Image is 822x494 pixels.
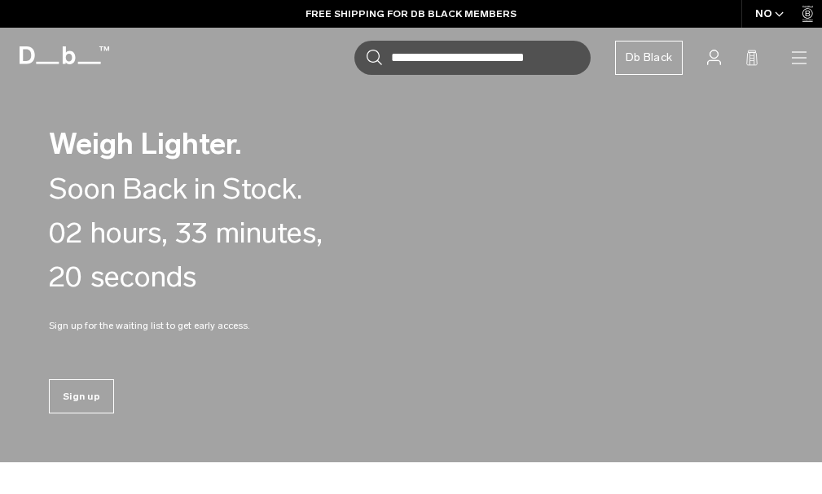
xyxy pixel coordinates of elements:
[49,167,302,211] div: Soon Back in Stock.
[49,255,82,299] span: 20
[216,211,323,255] span: minutes
[306,7,516,21] a: FREE SHIPPING FOR DB BLACK MEMBERS
[49,379,114,413] a: Sign up
[615,41,683,75] a: Db Black
[90,211,168,255] span: hours,
[49,299,318,333] p: Sign up for the waiting list to get early access.
[90,255,196,299] span: seconds
[316,215,323,250] span: ,
[49,211,82,255] span: 02
[49,129,318,159] h2: Weigh Lighter.
[175,211,208,255] span: 33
